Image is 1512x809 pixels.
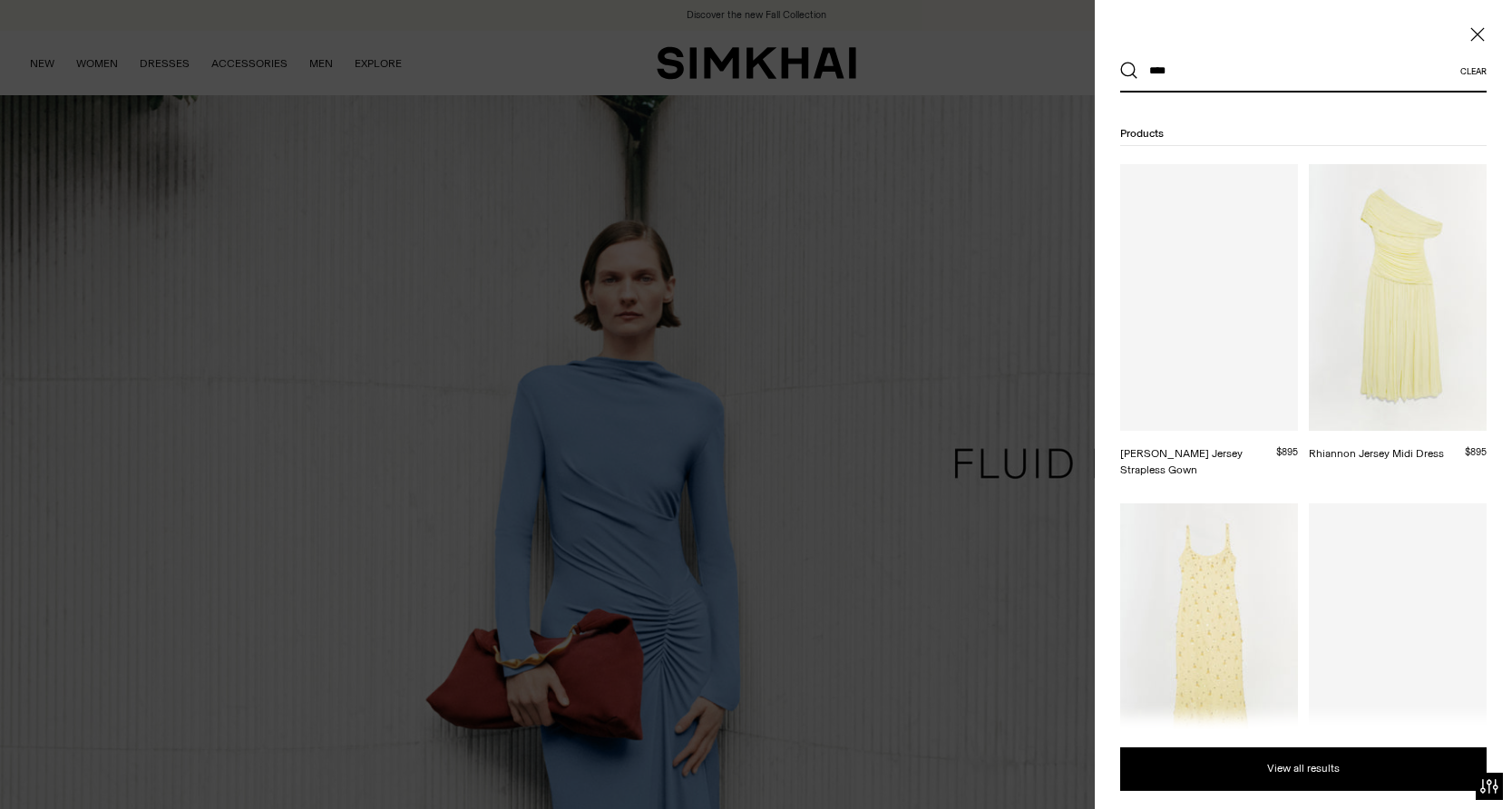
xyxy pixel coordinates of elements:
button: Search [1120,62,1138,80]
button: View all results [1120,747,1487,791]
input: What are you looking for? [1138,51,1460,91]
span: Products [1120,127,1164,140]
span: $895 [1465,446,1487,458]
a: Emma Jersey Strapless Gown [PERSON_NAME] Jersey Strapless Gown $895 [1120,164,1298,478]
button: Clear [1460,66,1487,76]
div: Rhiannon Jersey Midi Dress [1309,445,1444,462]
img: Rhiannon Jersey Midi Dress [1309,164,1487,431]
a: Laiken Vest [1309,503,1487,801]
button: Close [1468,25,1487,44]
a: Rhiannon Jersey Midi Dress Rhiannon Jersey Midi Dress $895 [1309,164,1487,478]
a: Briella Embellished Gown [1120,503,1298,801]
div: [PERSON_NAME] Jersey Strapless Gown [1120,445,1276,478]
img: Briella Embellished Gown [1120,503,1298,770]
span: $895 [1276,446,1298,458]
